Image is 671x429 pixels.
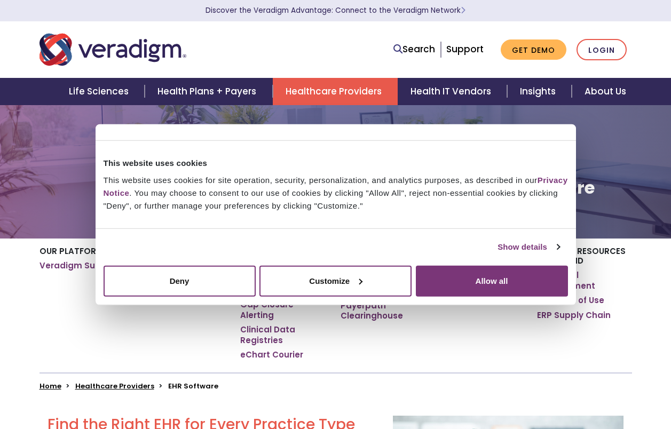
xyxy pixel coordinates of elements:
[40,32,186,67] img: Veradigm logo
[572,78,639,105] a: About Us
[577,39,627,61] a: Login
[416,265,568,296] button: Allow all
[104,173,568,212] div: This website uses cookies for site operation, security, personalization, and analytics purposes, ...
[393,42,435,57] a: Search
[507,78,572,105] a: Insights
[240,349,303,360] a: eChart Courier
[461,5,465,15] span: Learn More
[341,300,416,321] a: Payerpath Clearinghouse
[259,265,412,296] button: Customize
[498,241,559,253] a: Show details
[75,381,154,391] a: Healthcare Providers
[56,78,145,105] a: Life Sciences
[240,299,325,320] a: Gap Closure Alerting
[537,270,631,291] a: ERP Fiscal Management
[104,157,568,170] div: This website uses cookies
[446,43,484,55] a: Support
[40,381,61,391] a: Home
[206,5,465,15] a: Discover the Veradigm Advantage: Connect to the Veradigm NetworkLearn More
[104,175,568,197] a: Privacy Notice
[273,78,398,105] a: Healthcare Providers
[501,39,566,60] a: Get Demo
[145,78,272,105] a: Health Plans + Payers
[240,324,325,345] a: Clinical Data Registries
[104,265,256,296] button: Deny
[537,310,611,321] a: ERP Supply Chain
[40,260,106,271] a: Veradigm Suite
[398,78,507,105] a: Health IT Vendors
[537,295,604,306] a: ERP Point of Use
